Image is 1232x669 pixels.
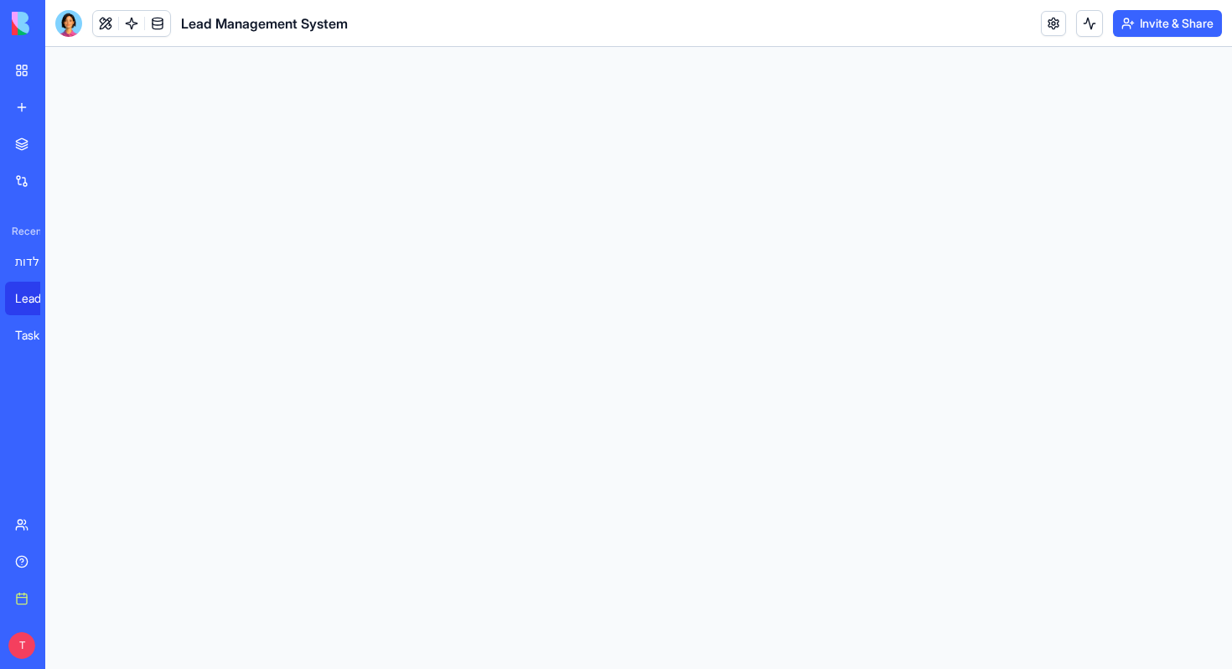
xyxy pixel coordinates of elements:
span: Recent [5,225,40,238]
a: ניהול יולדות ואחיות מיילדות [5,245,72,278]
span: Lead Management System [181,13,348,34]
button: Invite & Share [1113,10,1222,37]
a: Lead Management System [5,282,72,315]
div: ניהול יולדות ואחיות מיילדות [15,253,62,270]
span: T [8,632,35,659]
div: Lead Management System [15,290,62,307]
img: logo [12,12,116,35]
a: Task Manager [5,319,72,352]
div: Task Manager [15,327,62,344]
